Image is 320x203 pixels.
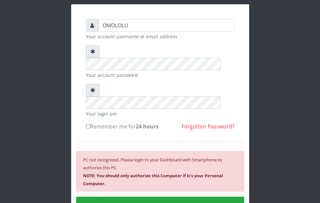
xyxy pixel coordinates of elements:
[86,33,234,40] small: Your account username or email address
[86,110,234,117] small: Your login pin
[86,124,90,128] input: Remember me for24 hours
[136,123,159,130] b: 24 hours
[83,157,223,186] small: PC not recognized. Please login to your Dashboard with Smartphone to authorize this PC.
[182,123,234,130] a: Forgotten Password?
[83,173,223,186] b: NOTE: You should only authorize this Computer if it's your Personal Computer.
[86,122,159,130] label: Remember me for
[86,72,234,79] small: Your account password
[98,19,234,32] input: Username or email address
